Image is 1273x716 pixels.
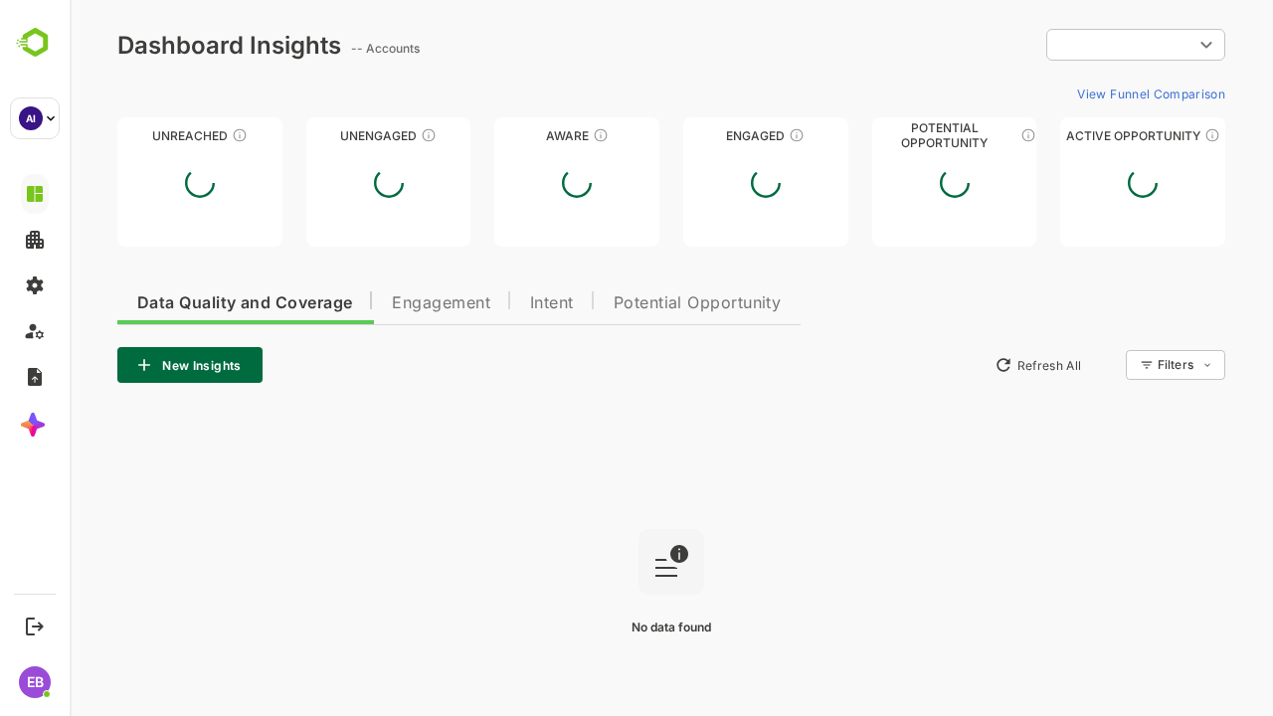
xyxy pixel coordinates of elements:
div: Filters [1086,347,1156,383]
span: Engagement [322,295,421,311]
span: No data found [562,620,641,634]
div: Unreached [48,128,213,143]
div: Unengaged [237,128,402,143]
div: Active Opportunity [991,128,1156,143]
div: These accounts have not been engaged with for a defined time period [162,127,178,143]
button: Refresh All [916,349,1020,381]
span: Potential Opportunity [544,295,712,311]
div: Dashboard Insights [48,31,272,60]
div: Engaged [614,128,779,143]
div: ​ [977,27,1156,63]
button: Logout [21,613,48,639]
div: These accounts have open opportunities which might be at any of the Sales Stages [1135,127,1151,143]
div: Potential Opportunity [803,128,968,143]
button: View Funnel Comparison [1000,78,1156,109]
div: Filters [1088,357,1124,372]
div: These accounts have just entered the buying cycle and need further nurturing [523,127,539,143]
img: BambooboxLogoMark.f1c84d78b4c51b1a7b5f700c9845e183.svg [10,24,61,62]
ag: -- Accounts [281,41,356,56]
button: New Insights [48,347,193,383]
span: Intent [460,295,504,311]
div: These accounts have not shown enough engagement and need nurturing [351,127,367,143]
div: These accounts are MQAs and can be passed on to Inside Sales [951,127,967,143]
div: EB [19,666,51,698]
div: Aware [425,128,590,143]
div: These accounts are warm, further nurturing would qualify them to MQAs [719,127,735,143]
div: AI [19,106,43,130]
span: Data Quality and Coverage [68,295,282,311]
